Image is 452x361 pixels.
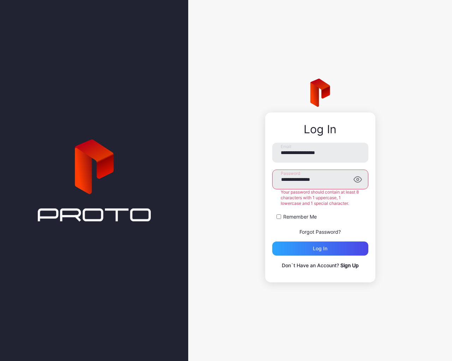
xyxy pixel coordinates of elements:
div: Log in [313,246,327,251]
input: Email [272,143,368,163]
a: Forgot Password? [299,229,341,235]
div: Log In [272,123,368,136]
label: Remember Me [283,213,317,220]
input: Password [272,170,368,189]
a: Sign Up [340,262,359,268]
p: Don`t Have an Account? [272,261,368,270]
button: Password [353,175,362,184]
div: Your password should contain at least 8 characters with 1 uppercase, 1 lowercase and 1 special ch... [272,189,368,206]
button: Log in [272,241,368,256]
